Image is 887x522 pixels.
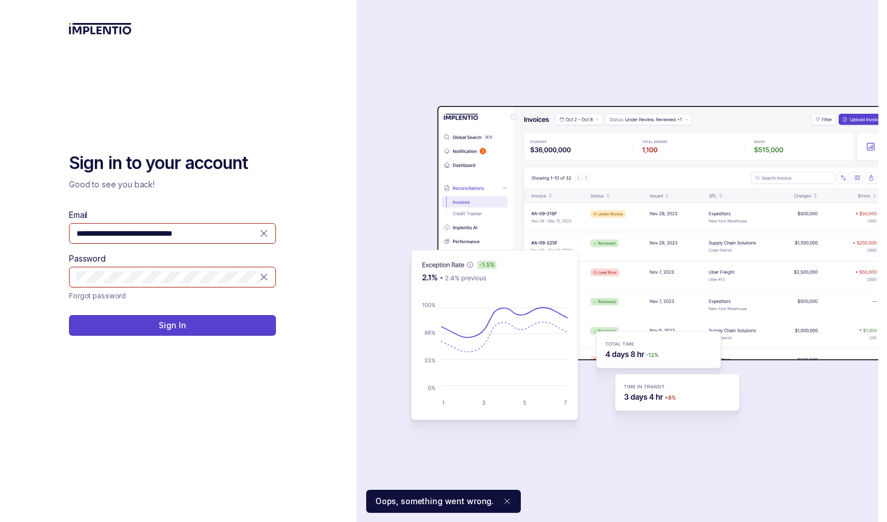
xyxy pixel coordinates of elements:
h2: Sign in to your account [69,152,276,175]
p: Forgot password [69,290,126,301]
img: logo [69,23,132,34]
p: Oops, something went wrong. [375,496,494,507]
a: Link Forgot password [69,290,126,301]
label: Email [69,209,87,221]
button: Sign In [69,315,276,336]
label: Password [69,253,106,264]
p: Sign In [159,320,186,331]
p: Good to see you back! [69,179,276,190]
